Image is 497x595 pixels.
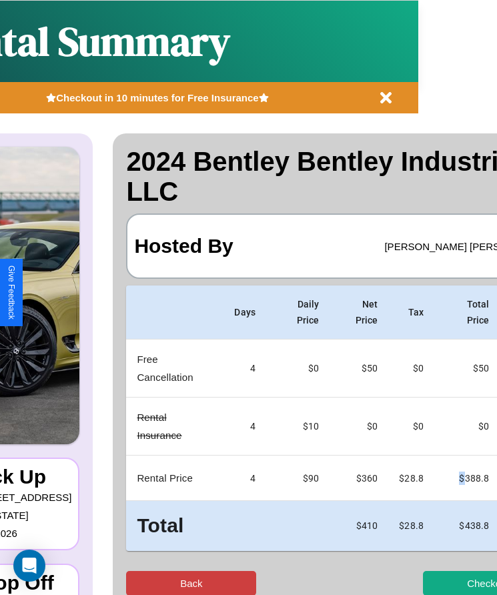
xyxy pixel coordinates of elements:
[137,408,213,444] p: Rental Insurance
[7,265,16,320] div: Give Feedback
[266,398,330,456] td: $10
[137,512,213,540] h3: Total
[56,92,258,103] b: Checkout in 10 minutes for Free Insurance
[330,285,389,340] th: Net Price
[388,456,434,501] td: $ 28.8
[223,340,266,398] td: 4
[137,469,213,487] p: Rental Price
[266,456,330,501] td: $ 90
[330,456,389,501] td: $ 360
[388,501,434,551] td: $ 28.8
[330,501,389,551] td: $ 410
[388,398,434,456] td: $0
[330,340,389,398] td: $ 50
[266,285,330,340] th: Daily Price
[134,221,233,271] h3: Hosted By
[223,398,266,456] td: 4
[266,340,330,398] td: $0
[330,398,389,456] td: $ 0
[388,340,434,398] td: $0
[137,350,213,386] p: Free Cancellation
[13,550,45,582] div: Open Intercom Messenger
[388,285,434,340] th: Tax
[223,456,266,501] td: 4
[223,285,266,340] th: Days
